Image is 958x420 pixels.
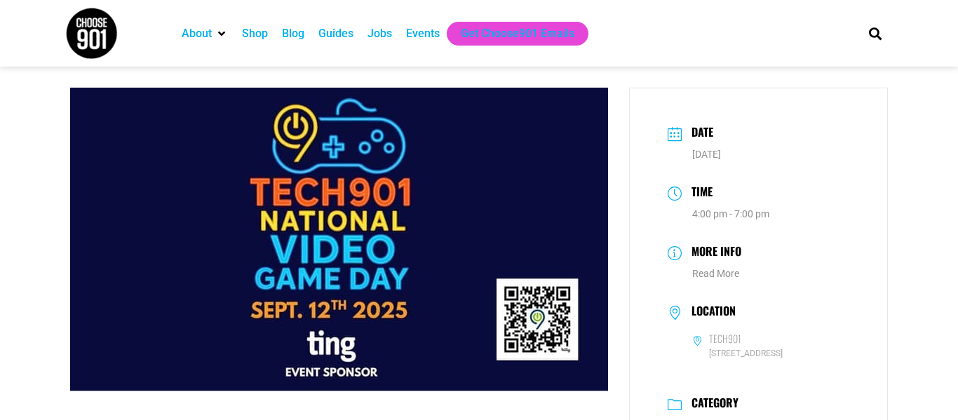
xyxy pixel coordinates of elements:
[175,22,235,46] div: About
[367,25,392,42] a: Jobs
[864,22,887,45] div: Search
[242,25,268,42] a: Shop
[692,208,769,219] abbr: 4:00 pm - 7:00 pm
[692,347,849,360] span: [STREET_ADDRESS]
[692,268,739,279] a: Read More
[461,25,574,42] a: Get Choose901 Emails
[684,183,713,203] h3: Time
[709,332,741,345] h6: Tech901
[684,243,741,263] h3: More Info
[182,25,212,42] a: About
[692,149,721,160] span: [DATE]
[318,25,353,42] a: Guides
[684,396,738,413] h3: Category
[282,25,304,42] a: Blog
[684,304,736,321] h3: Location
[684,123,713,144] h3: Date
[406,25,440,42] a: Events
[175,22,845,46] nav: Main nav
